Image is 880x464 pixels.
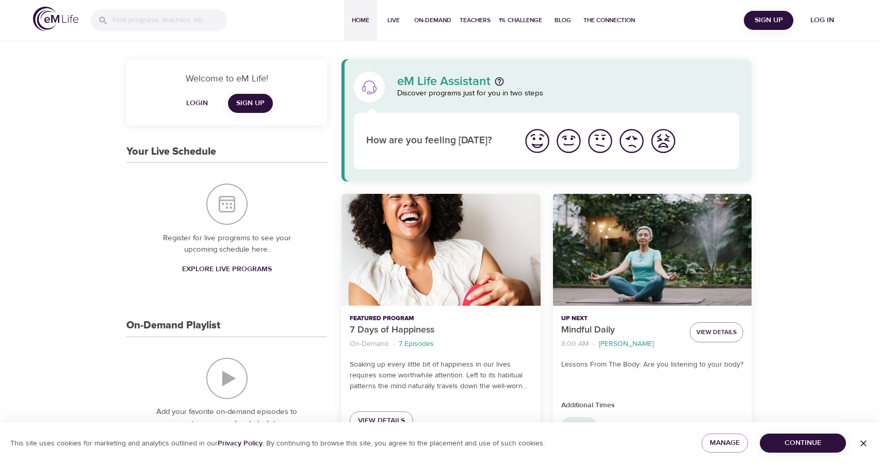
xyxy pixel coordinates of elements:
[584,125,616,157] button: I'm feeling ok
[350,359,532,392] p: Soaking up every little bit of happiness in our lives requires some worthwhile attention. Left to...
[358,415,405,427] span: View Details
[768,437,838,450] span: Continue
[126,146,216,158] h3: Your Live Schedule
[555,127,583,155] img: good
[583,15,635,26] span: The Connection
[561,314,681,323] p: Up Next
[561,339,589,350] p: 8:00 AM
[553,194,752,306] button: Mindful Daily
[350,314,532,323] p: Featured Program
[748,14,789,27] span: Sign Up
[523,127,551,155] img: great
[147,406,306,429] p: Add your favorite on-demand episodes to create a personalized playlist.
[593,337,595,351] li: ·
[350,323,532,337] p: 7 Days of Happiness
[350,411,413,430] a: View Details
[218,439,263,448] a: Privacy Policy
[397,88,739,100] p: Discover programs just for you in two steps
[647,125,679,157] button: I'm feeling worst
[139,72,315,86] p: Welcome to eM Life!
[561,421,597,429] span: 8:00 AM
[33,7,78,31] img: logo
[393,337,395,351] li: ·
[797,11,847,30] button: Log in
[147,233,306,256] p: Register for live programs to see your upcoming schedule here.
[341,194,540,306] button: 7 Days of Happiness
[350,337,532,351] nav: breadcrumb
[348,15,373,26] span: Home
[586,127,614,155] img: ok
[185,97,209,110] span: Login
[561,417,597,434] div: 8:00 AM
[696,327,737,338] span: View Details
[561,337,681,351] nav: breadcrumb
[561,323,681,337] p: Mindful Daily
[178,260,276,279] a: Explore Live Programs
[414,15,451,26] span: On-Demand
[710,437,740,450] span: Manage
[550,15,575,26] span: Blog
[112,9,227,31] input: Find programs, teachers, etc...
[553,125,584,157] button: I'm feeling good
[236,97,265,110] span: Sign Up
[361,79,378,95] img: eM Life Assistant
[366,134,509,148] p: How are you feeling [DATE]?
[649,127,677,155] img: worst
[350,339,388,350] p: On-Demand
[599,339,654,350] p: [PERSON_NAME]
[760,434,846,453] button: Continue
[381,15,406,26] span: Live
[561,400,743,411] p: Additional Times
[744,11,793,30] button: Sign Up
[206,184,248,225] img: Your Live Schedule
[181,94,214,113] button: Login
[499,15,542,26] span: 1% Challenge
[399,339,434,350] p: 7 Episodes
[802,14,843,27] span: Log in
[617,127,646,155] img: bad
[522,125,553,157] button: I'm feeling great
[616,125,647,157] button: I'm feeling bad
[126,320,220,332] h3: On-Demand Playlist
[228,94,273,113] a: Sign Up
[561,359,743,370] p: Lessons From The Body: Are you listening to your body?
[690,322,743,342] button: View Details
[182,263,272,276] span: Explore Live Programs
[702,434,748,453] button: Manage
[397,75,491,88] p: eM Life Assistant
[206,358,248,399] img: On-Demand Playlist
[460,15,491,26] span: Teachers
